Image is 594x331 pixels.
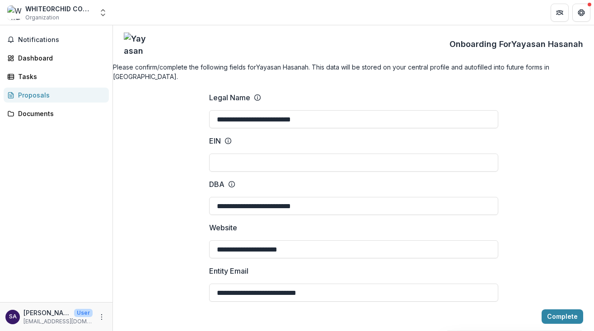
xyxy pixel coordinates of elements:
[4,69,109,84] a: Tasks
[209,179,225,190] p: DBA
[209,266,248,276] p: Entity Email
[25,14,59,22] span: Organization
[551,4,569,22] button: Partners
[9,314,17,320] div: SHARIFAH SALMAH SHARIFF AHMAD
[18,53,102,63] div: Dashboard
[113,62,594,81] h4: Please confirm/complete the following fields for Yayasan Hasanah . This data will be stored on yo...
[18,36,105,44] span: Notifications
[96,312,107,322] button: More
[18,72,102,81] div: Tasks
[449,38,583,50] p: Onboarding For Yayasan Hasanah
[124,33,146,55] img: Yayasan Hasanah logo
[572,4,590,22] button: Get Help
[542,309,583,324] button: Complete
[4,33,109,47] button: Notifications
[4,88,109,103] a: Proposals
[97,4,109,22] button: Open entity switcher
[4,106,109,121] a: Documents
[74,309,93,317] p: User
[4,51,109,65] a: Dashboard
[7,5,22,20] img: WHITEORCHID COUTURE SDN BHD
[209,135,221,146] p: EIN
[209,222,237,233] p: Website
[18,109,102,118] div: Documents
[23,308,70,317] p: [PERSON_NAME]
[25,4,93,14] div: WHITEORCHID COUTURE SDN BHD
[18,90,102,100] div: Proposals
[209,92,250,103] p: Legal Name
[23,317,93,326] p: [EMAIL_ADDRESS][DOMAIN_NAME]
